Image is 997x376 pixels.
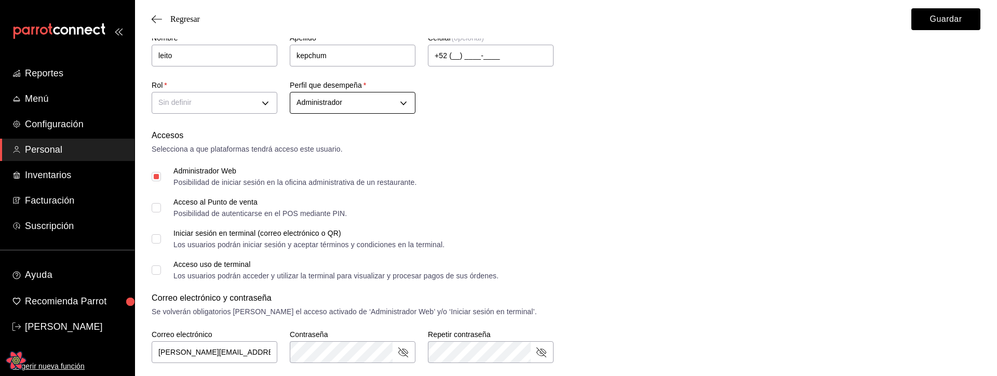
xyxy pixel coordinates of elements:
div: Administrador Web [173,167,416,174]
span: Ayuda [25,267,126,284]
span: Menú [25,92,126,106]
label: Contraseña [290,330,415,338]
div: Accesos [152,129,980,142]
div: Correo electrónico y contraseña [152,292,980,304]
label: Rol [152,81,277,88]
button: open_drawer_menu [114,27,123,35]
div: Iniciar sesión en terminal (correo electrónico o QR) [173,230,444,237]
div: Acceso uso de terminal [173,261,498,268]
div: Los usuarios podrán acceder y utilizar la terminal para visualizar y procesar pagos de sus órdenes. [173,272,498,279]
label: Celular [428,34,554,41]
span: [PERSON_NAME] [25,320,126,334]
label: Nombre [152,34,277,41]
span: Recomienda Parrot [25,294,126,308]
div: Selecciona a que plataformas tendrá acceso este usuario. [152,144,980,155]
button: passwordField [535,346,547,358]
label: Repetir contraseña [428,330,554,338]
div: Sin definir [152,92,277,114]
label: Perfil que desempeña [290,81,415,88]
div: Acceso al Punto de venta [173,198,347,206]
span: Regresar [170,15,200,24]
span: Facturación [25,194,126,208]
span: Sugerir nueva función [12,361,126,372]
span: Configuración [25,117,126,131]
button: passwordField [397,346,409,358]
button: Guardar [911,8,980,30]
span: Inventarios [25,168,126,182]
span: Suscripción [25,219,126,233]
div: Administrador [290,92,415,114]
div: Se volverán obligatorios [PERSON_NAME] el acceso activado de ‘Administrador Web’ y/o ‘Iniciar ses... [152,306,980,317]
div: Posibilidad de iniciar sesión en la oficina administrativa de un restaurante. [173,179,416,186]
button: Open React Query Devtools [6,350,26,371]
input: ejemplo@gmail.com [152,341,277,363]
span: Personal [25,143,126,157]
div: Los usuarios podrán iniciar sesión y aceptar términos y condiciones en la terminal. [173,241,444,248]
label: Correo electrónico [152,330,277,338]
div: Posibilidad de autenticarse en el POS mediante PIN. [173,210,347,217]
span: Reportes [25,66,126,80]
label: Apellido [290,34,415,41]
button: Regresar [152,15,200,24]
